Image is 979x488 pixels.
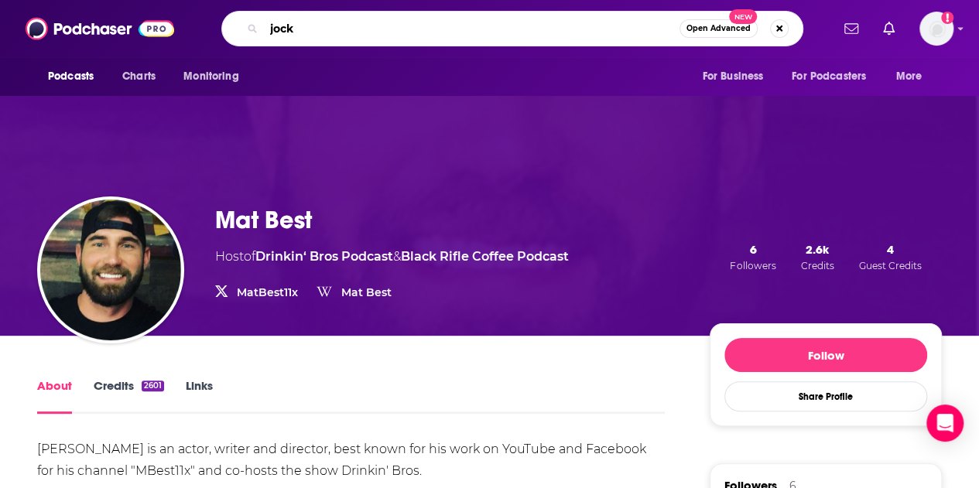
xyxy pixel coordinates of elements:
span: of [244,249,393,264]
a: Credits2601 [94,378,164,414]
button: open menu [173,62,258,91]
a: Show notifications dropdown [838,15,864,42]
button: Open AdvancedNew [679,19,758,38]
button: 6Followers [725,241,780,272]
span: Logged in as SarahCBreivogel [919,12,953,46]
span: Charts [122,66,156,87]
button: open menu [782,62,888,91]
a: Charts [112,62,165,91]
span: 6 [749,242,756,257]
div: [PERSON_NAME] is an actor, writer and director, best known for his work on YouTube and Facebook f... [37,442,649,478]
button: 4Guest Credits [854,241,926,272]
span: Podcasts [48,66,94,87]
input: Search podcasts, credits, & more... [264,16,679,41]
span: & [393,249,401,264]
a: Drinkin‘ Bros Podcast [255,249,393,264]
span: For Business [702,66,763,87]
span: Open Advanced [686,25,751,32]
span: For Podcasters [792,66,866,87]
img: User Profile [919,12,953,46]
span: Monitoring [183,66,238,87]
div: Open Intercom Messenger [926,404,964,442]
a: Links [186,378,213,414]
button: Show profile menu [919,12,953,46]
button: 2.6kCredits [796,241,839,272]
img: Podchaser - Follow, Share and Rate Podcasts [26,14,174,43]
a: Show notifications dropdown [877,15,901,42]
div: Search podcasts, credits, & more... [221,11,803,46]
span: Credits [801,260,834,271]
span: Guest Credits [859,260,922,271]
svg: Add a profile image [941,12,953,24]
span: 4 [887,242,894,257]
span: Followers [730,260,775,271]
button: open menu [37,62,114,91]
img: Mat Best [40,200,181,340]
a: MatBest11x [237,285,298,299]
span: More [896,66,923,87]
button: Follow [724,338,927,372]
a: Black Rifle Coffee Podcast [401,249,569,264]
a: Mat Best [341,285,392,299]
button: Share Profile [724,381,927,411]
div: 2601 [142,381,164,391]
h1: Mat Best [215,205,312,235]
span: 2.6k [806,242,829,257]
button: open menu [691,62,782,91]
a: About [37,378,72,414]
button: open menu [885,62,942,91]
span: New [729,9,757,24]
span: Host [215,249,244,264]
